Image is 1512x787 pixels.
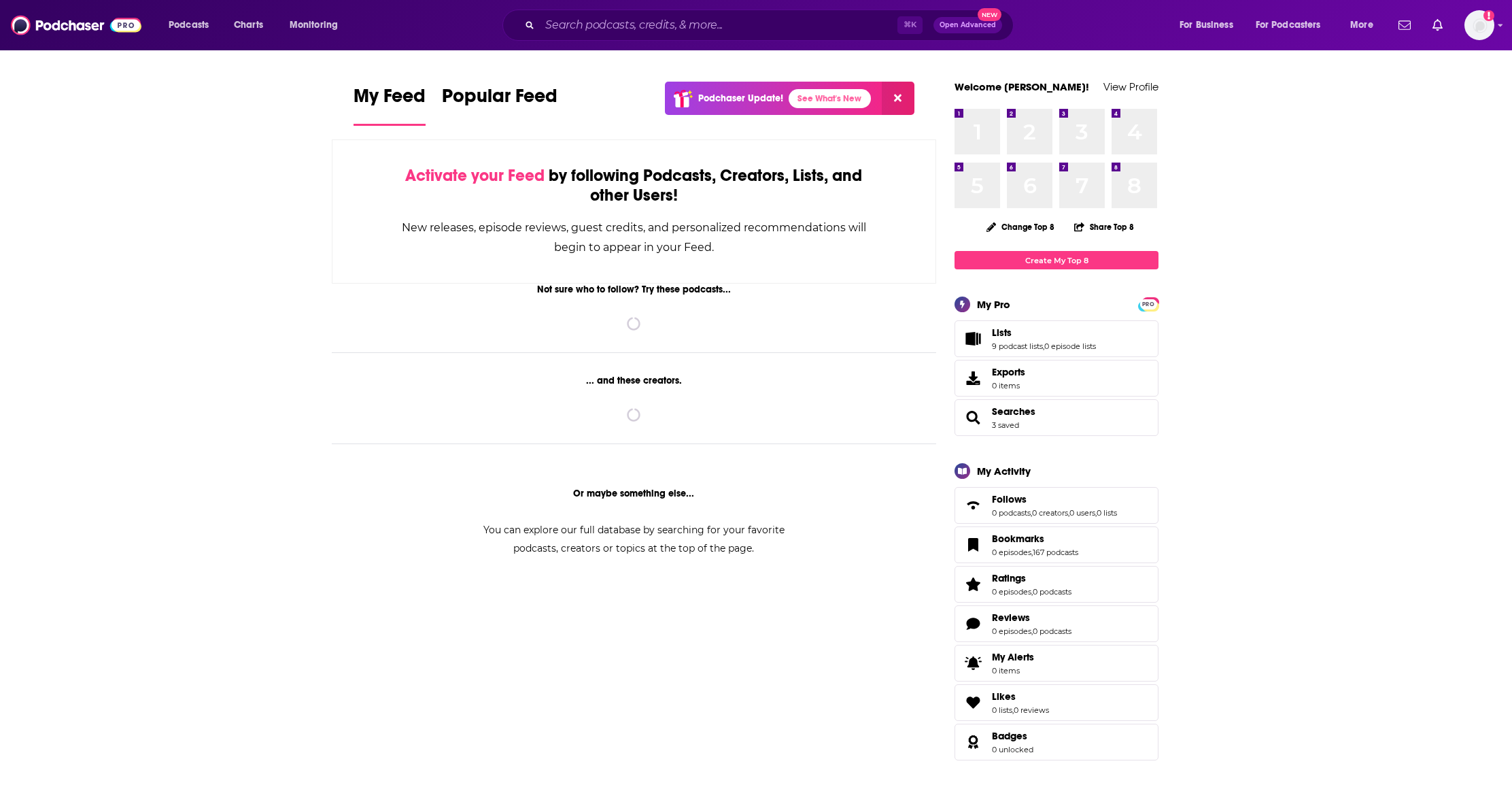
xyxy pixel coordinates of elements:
[992,366,1025,378] span: Exports
[959,496,986,515] a: Follows
[1464,10,1494,40] img: User Profile
[515,10,1027,41] div: Search podcasts, credits, & more...
[1140,299,1156,309] a: PRO
[955,487,1158,524] span: Follows
[959,369,986,388] span: Exports
[955,360,1158,397] a: Exports
[225,14,271,36] a: Charts
[992,651,1034,663] span: My Alerts
[1043,341,1044,351] span: ,
[992,508,1031,518] a: 0 podcasts
[992,533,1044,545] span: Bookmarks
[1014,705,1049,715] a: 0 reviews
[169,16,209,35] span: Podcasts
[959,575,986,594] a: Ratings
[940,22,996,29] span: Open Advanced
[1341,14,1390,36] button: open menu
[933,17,1002,33] button: Open AdvancedNew
[955,645,1158,682] a: My Alerts
[1095,508,1097,518] span: ,
[992,420,1019,430] a: 3 saved
[1012,705,1014,715] span: ,
[955,684,1158,721] span: Likes
[698,93,783,104] p: Podchaser Update!
[1464,10,1494,40] span: Logged in as SchulmanPR
[992,690,1016,703] span: Likes
[992,626,1031,636] a: 0 episodes
[332,375,936,386] div: ... and these creators.
[992,341,1043,351] a: 9 podcast lists
[1256,16,1321,35] span: For Podcasters
[959,733,986,752] a: Badges
[1180,16,1233,35] span: For Business
[955,80,1089,93] a: Welcome [PERSON_NAME]!
[992,326,1096,339] a: Lists
[1031,548,1033,557] span: ,
[992,612,1030,624] span: Reviews
[1483,10,1494,21] svg: Add a profile image
[1031,626,1033,636] span: ,
[992,730,1033,742] a: Badges
[1069,508,1095,518] a: 0 users
[977,465,1031,478] div: My Activity
[959,535,986,554] a: Bookmarks
[442,84,557,116] span: Popular Feed
[977,298,1010,311] div: My Pro
[955,724,1158,760] span: Badges
[959,654,986,673] span: My Alerts
[992,572,1026,584] span: Ratings
[992,730,1027,742] span: Badges
[1170,14,1250,36] button: open menu
[1033,626,1071,636] a: 0 podcasts
[955,251,1158,269] a: Create My Top 8
[959,408,986,427] a: Searches
[955,399,1158,436] span: Searches
[1103,80,1158,93] a: View Profile
[1044,341,1096,351] a: 0 episode lists
[955,605,1158,642] span: Reviews
[959,329,986,348] a: Lists
[992,666,1034,675] span: 0 items
[234,16,263,35] span: Charts
[959,614,986,633] a: Reviews
[992,548,1031,557] a: 0 episodes
[1464,10,1494,40] button: Show profile menu
[332,284,936,295] div: Not sure who to follow? Try these podcasts...
[1427,14,1448,37] a: Show notifications dropdown
[1031,587,1033,597] span: ,
[897,16,923,34] span: ⌘ K
[400,166,867,205] div: by following Podcasts, Creators, Lists, and other Users!
[955,320,1158,357] span: Lists
[400,218,867,257] div: New releases, episode reviews, guest credits, and personalized recommendations will begin to appe...
[332,488,936,499] div: Or maybe something else...
[1032,508,1068,518] a: 0 creators
[1247,14,1341,36] button: open menu
[405,165,545,186] span: Activate your Feed
[992,405,1035,418] a: Searches
[11,12,141,38] img: Podchaser - Follow, Share and Rate Podcasts
[992,745,1033,754] a: 0 unlocked
[290,16,338,35] span: Monitoring
[978,8,1002,21] span: New
[540,14,897,36] input: Search podcasts, credits, & more...
[1031,508,1032,518] span: ,
[1073,214,1135,240] button: Share Top 8
[442,84,557,126] a: Popular Feed
[978,218,1063,235] button: Change Top 8
[1350,16,1373,35] span: More
[992,612,1071,624] a: Reviews
[1097,508,1117,518] a: 0 lists
[992,587,1031,597] a: 0 episodes
[992,381,1025,390] span: 0 items
[992,326,1012,339] span: Lists
[992,572,1071,584] a: Ratings
[1033,548,1078,557] a: 167 podcasts
[789,89,871,108] a: See What's New
[1033,587,1071,597] a: 0 podcasts
[959,693,986,712] a: Likes
[955,566,1158,603] span: Ratings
